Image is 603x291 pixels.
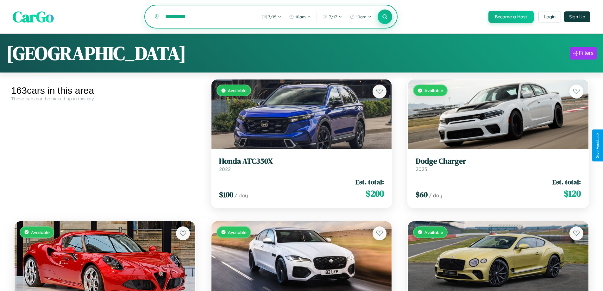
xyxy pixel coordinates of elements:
[356,14,367,19] span: 10am
[6,40,186,66] h1: [GEOGRAPHIC_DATA]
[228,88,247,93] span: Available
[11,96,198,101] div: These cars can be picked up in this city.
[13,6,54,27] span: CarGo
[416,157,581,166] h3: Dodge Charger
[488,11,534,23] button: Become a Host
[235,192,248,199] span: / day
[347,12,375,22] button: 10am
[219,189,233,200] span: $ 100
[564,11,590,22] button: Sign Up
[355,177,384,187] span: Est. total:
[11,85,198,96] div: 163 cars in this area
[564,187,581,200] span: $ 120
[366,187,384,200] span: $ 200
[538,11,561,22] button: Login
[416,166,427,172] span: 2023
[319,12,345,22] button: 7/17
[424,88,443,93] span: Available
[286,12,314,22] button: 10am
[579,50,594,56] div: Filters
[259,12,285,22] button: 7/15
[295,14,306,19] span: 10am
[416,189,428,200] span: $ 60
[268,14,276,19] span: 7 / 15
[219,157,384,172] a: Honda ATC350X2022
[329,14,337,19] span: 7 / 17
[219,157,384,166] h3: Honda ATC350X
[552,177,581,187] span: Est. total:
[570,47,597,60] button: Filters
[228,230,247,235] span: Available
[429,192,442,199] span: / day
[424,230,443,235] span: Available
[219,166,231,172] span: 2022
[31,230,50,235] span: Available
[595,133,600,158] div: Give Feedback
[416,157,581,172] a: Dodge Charger2023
